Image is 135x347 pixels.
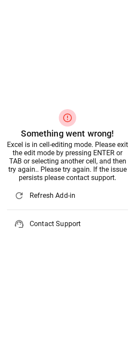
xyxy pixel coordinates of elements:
[14,190,24,201] span: refresh
[14,219,24,229] span: support_agent
[62,113,73,123] span: error_outline
[30,219,121,229] span: Contact Support
[30,190,121,201] span: Refresh Add-in
[7,127,128,140] h6: Something went wrong!
[7,140,128,182] div: Excel is in cell-editing mode. Please exit the edit mode by pressing ENTER or TAB or selecting an...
